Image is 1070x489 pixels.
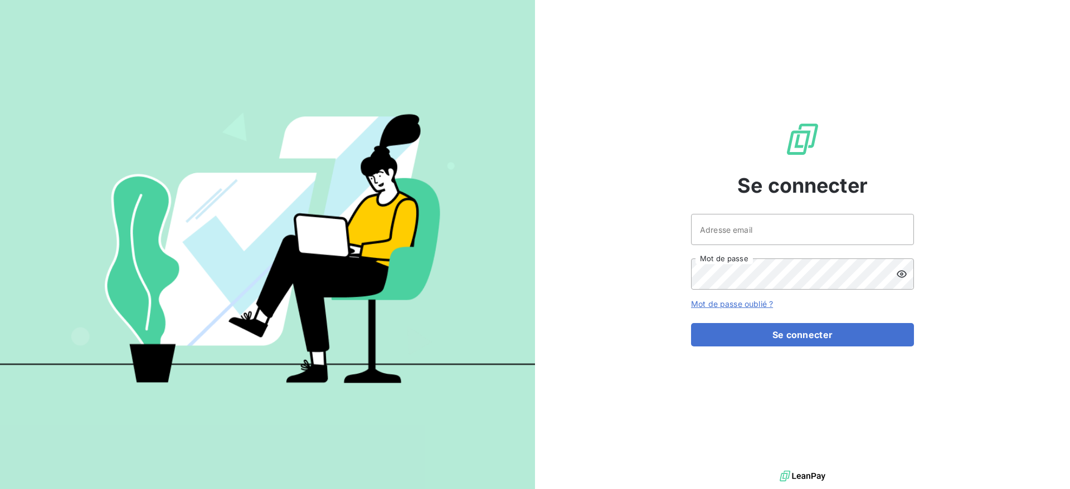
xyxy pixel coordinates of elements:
button: Se connecter [691,323,914,346]
img: Logo LeanPay [785,121,820,157]
a: Mot de passe oublié ? [691,299,773,309]
input: placeholder [691,214,914,245]
span: Se connecter [737,170,868,201]
img: logo [780,468,825,485]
